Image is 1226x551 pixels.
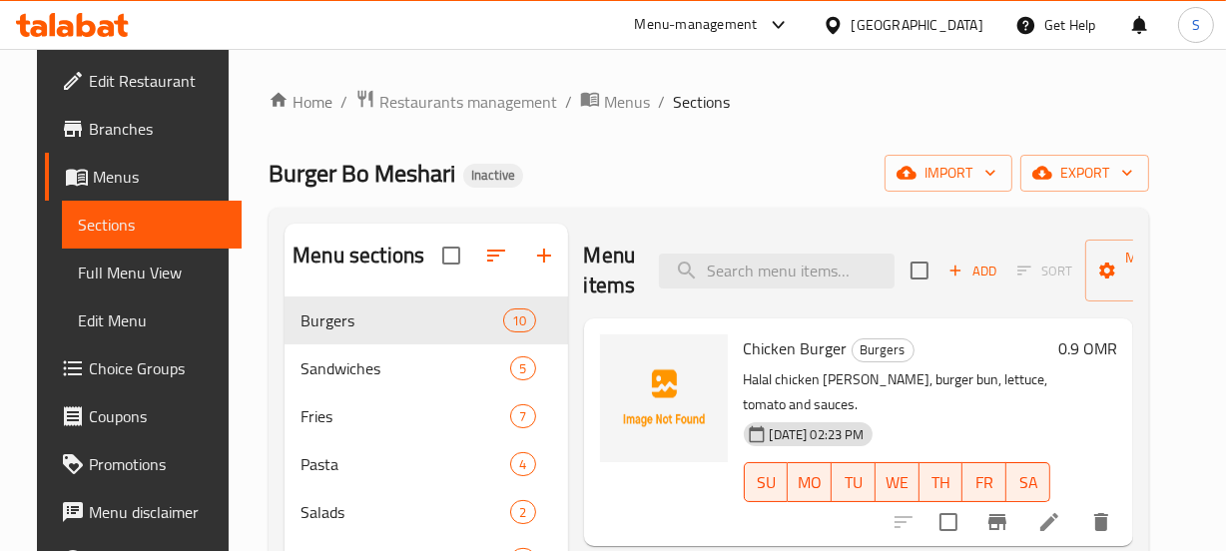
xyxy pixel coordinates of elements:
[832,462,876,502] button: TU
[876,462,919,502] button: WE
[89,404,226,428] span: Coupons
[355,89,557,115] a: Restaurants management
[285,344,567,392] div: Sandwiches5
[285,488,567,536] div: Salads2
[78,308,226,332] span: Edit Menu
[510,452,535,476] div: items
[89,452,226,476] span: Promotions
[580,89,650,115] a: Menus
[463,167,523,184] span: Inactive
[940,256,1004,286] button: Add
[301,308,503,332] span: Burgers
[1077,498,1125,546] button: delete
[511,359,534,378] span: 5
[45,153,242,201] a: Menus
[762,425,873,444] span: [DATE] 02:23 PM
[744,367,1051,417] p: Halal chicken [PERSON_NAME], burger bun, lettuce, tomato and sauces.
[853,338,914,361] span: Burgers
[293,241,424,271] h2: Menu sections
[511,455,534,474] span: 4
[901,161,996,186] span: import
[45,440,242,488] a: Promotions
[78,261,226,284] span: Full Menu View
[1020,155,1149,192] button: export
[45,344,242,392] a: Choice Groups
[884,468,912,497] span: WE
[510,500,535,524] div: items
[45,105,242,153] a: Branches
[1192,14,1200,36] span: S
[796,468,824,497] span: MO
[503,308,535,332] div: items
[788,462,832,502] button: MO
[885,155,1012,192] button: import
[89,500,226,524] span: Menu disclaimer
[635,13,758,37] div: Menu-management
[45,488,242,536] a: Menu disclaimer
[1036,161,1133,186] span: export
[463,164,523,188] div: Inactive
[301,452,510,476] div: Pasta
[89,117,226,141] span: Branches
[659,254,895,288] input: search
[301,356,510,380] span: Sandwiches
[1014,468,1042,497] span: SA
[511,503,534,522] span: 2
[62,201,242,249] a: Sections
[927,468,955,497] span: TH
[301,500,510,524] span: Salads
[1004,256,1085,286] span: Select section first
[945,260,999,282] span: Add
[673,90,730,114] span: Sections
[1058,334,1117,362] h6: 0.9 OMR
[269,89,1149,115] nav: breadcrumb
[45,57,242,105] a: Edit Restaurant
[78,213,226,237] span: Sections
[45,392,242,440] a: Coupons
[62,249,242,296] a: Full Menu View
[840,468,868,497] span: TU
[744,462,789,502] button: SU
[89,69,226,93] span: Edit Restaurant
[919,462,963,502] button: TH
[379,90,557,114] span: Restaurants management
[285,440,567,488] div: Pasta4
[940,256,1004,286] span: Add item
[1085,240,1219,301] button: Manage items
[340,90,347,114] li: /
[852,14,983,36] div: [GEOGRAPHIC_DATA]
[753,468,781,497] span: SU
[658,90,665,114] li: /
[269,151,455,196] span: Burger Bo Meshari
[520,232,568,279] button: Add section
[962,462,1006,502] button: FR
[1101,246,1203,295] span: Manage items
[604,90,650,114] span: Menus
[1037,510,1061,534] a: Edit menu item
[899,250,940,291] span: Select section
[584,241,636,300] h2: Menu items
[565,90,572,114] li: /
[89,356,226,380] span: Choice Groups
[970,468,998,497] span: FR
[973,498,1021,546] button: Branch-specific-item
[269,90,332,114] a: Home
[511,407,534,426] span: 7
[62,296,242,344] a: Edit Menu
[504,311,534,330] span: 10
[285,392,567,440] div: Fries7
[472,232,520,279] span: Sort sections
[285,296,567,344] div: Burgers10
[510,404,535,428] div: items
[744,333,848,363] span: Chicken Burger
[1006,462,1050,502] button: SA
[301,404,510,428] span: Fries
[510,356,535,380] div: items
[430,235,472,276] span: Select all sections
[600,334,728,462] img: Chicken Burger
[93,165,226,189] span: Menus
